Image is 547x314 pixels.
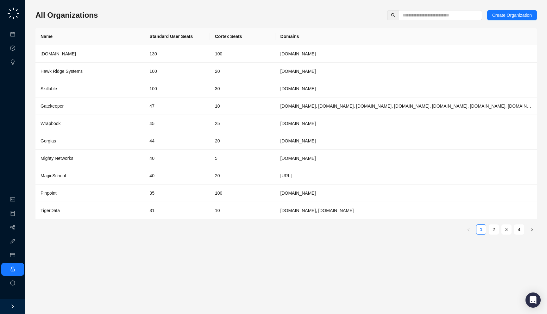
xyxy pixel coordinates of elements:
[41,138,56,143] span: Gorgias
[41,156,73,161] span: Mighty Networks
[210,63,275,80] td: 20
[527,224,537,235] button: right
[35,28,144,45] th: Name
[501,224,512,235] li: 3
[41,121,61,126] span: Wrapbook
[525,292,541,308] div: Open Intercom Messenger
[275,132,537,150] td: gorgias.com
[275,115,537,132] td: wrapbook.com
[41,69,83,74] span: Hawk Ridge Systems
[41,51,76,56] span: [DOMAIN_NAME]
[41,104,64,109] span: Gatekeeper
[275,28,537,45] th: Domains
[489,224,499,235] li: 2
[41,191,57,196] span: Pinpoint
[275,63,537,80] td: hawkridgesys.com
[210,28,275,45] th: Cortex Seats
[275,80,537,97] td: skillable.com
[6,6,21,21] img: logo-small-C4UdH2pc.png
[492,12,532,19] span: Create Organization
[463,224,474,235] li: Previous Page
[275,97,537,115] td: gatekeeperhq.com, gatekeeperhq.io, gatekeeper.io, gatekeepervclm.com, gatekeeperhq.co, trygatekee...
[144,167,210,185] td: 40
[210,115,275,132] td: 25
[210,132,275,150] td: 20
[275,202,537,219] td: timescale.com, tigerdata.com
[144,132,210,150] td: 44
[41,173,66,178] span: MagicSchool
[41,86,57,91] span: Skillable
[10,304,15,309] span: right
[210,185,275,202] td: 100
[275,150,537,167] td: mightynetworks.com
[489,225,499,234] a: 2
[502,225,511,234] a: 3
[463,224,474,235] button: left
[144,28,210,45] th: Standard User Seats
[210,97,275,115] td: 10
[476,224,486,235] li: 1
[514,225,524,234] a: 4
[275,167,537,185] td: magicschool.ai
[35,10,98,20] h3: All Organizations
[41,208,60,213] span: TigerData
[144,150,210,167] td: 40
[530,228,534,232] span: right
[144,115,210,132] td: 45
[144,63,210,80] td: 100
[467,228,470,232] span: left
[514,224,524,235] li: 4
[144,80,210,97] td: 100
[527,224,537,235] li: Next Page
[275,45,537,63] td: synthesia.io
[144,202,210,219] td: 31
[144,185,210,202] td: 35
[210,150,275,167] td: 5
[476,225,486,234] a: 1
[275,185,537,202] td: pinpointhq.com
[210,80,275,97] td: 30
[487,10,537,20] button: Create Organization
[210,202,275,219] td: 10
[391,13,395,17] span: search
[210,167,275,185] td: 20
[10,280,15,286] span: logout
[210,45,275,63] td: 100
[144,97,210,115] td: 47
[144,45,210,63] td: 130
